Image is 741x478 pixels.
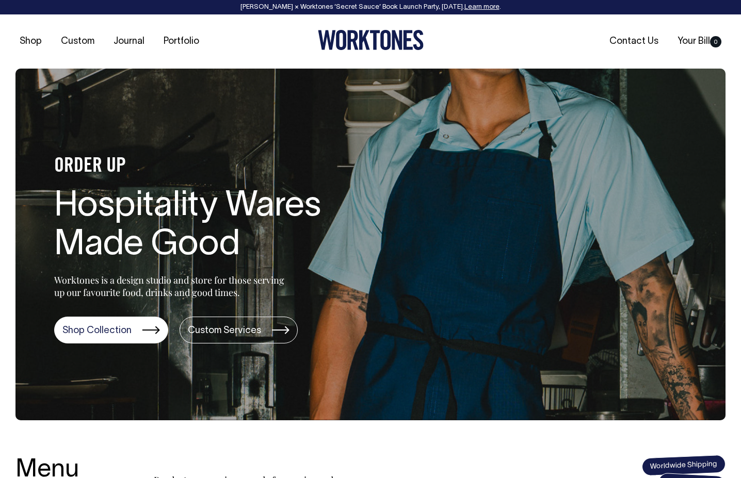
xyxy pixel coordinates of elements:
[180,317,298,343] a: Custom Services
[159,33,203,50] a: Portfolio
[54,317,168,343] a: Shop Collection
[54,156,384,177] h4: ORDER UP
[710,36,721,47] span: 0
[605,33,663,50] a: Contact Us
[15,33,46,50] a: Shop
[54,274,289,299] p: Worktones is a design studio and store for those serving up our favourite food, drinks and good t...
[641,455,726,476] span: Worldwide Shipping
[57,33,99,50] a: Custom
[464,4,500,10] a: Learn more
[54,188,384,265] h1: Hospitality Wares Made Good
[10,4,731,11] div: [PERSON_NAME] × Worktones ‘Secret Sauce’ Book Launch Party, [DATE]. .
[673,33,726,50] a: Your Bill0
[109,33,149,50] a: Journal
